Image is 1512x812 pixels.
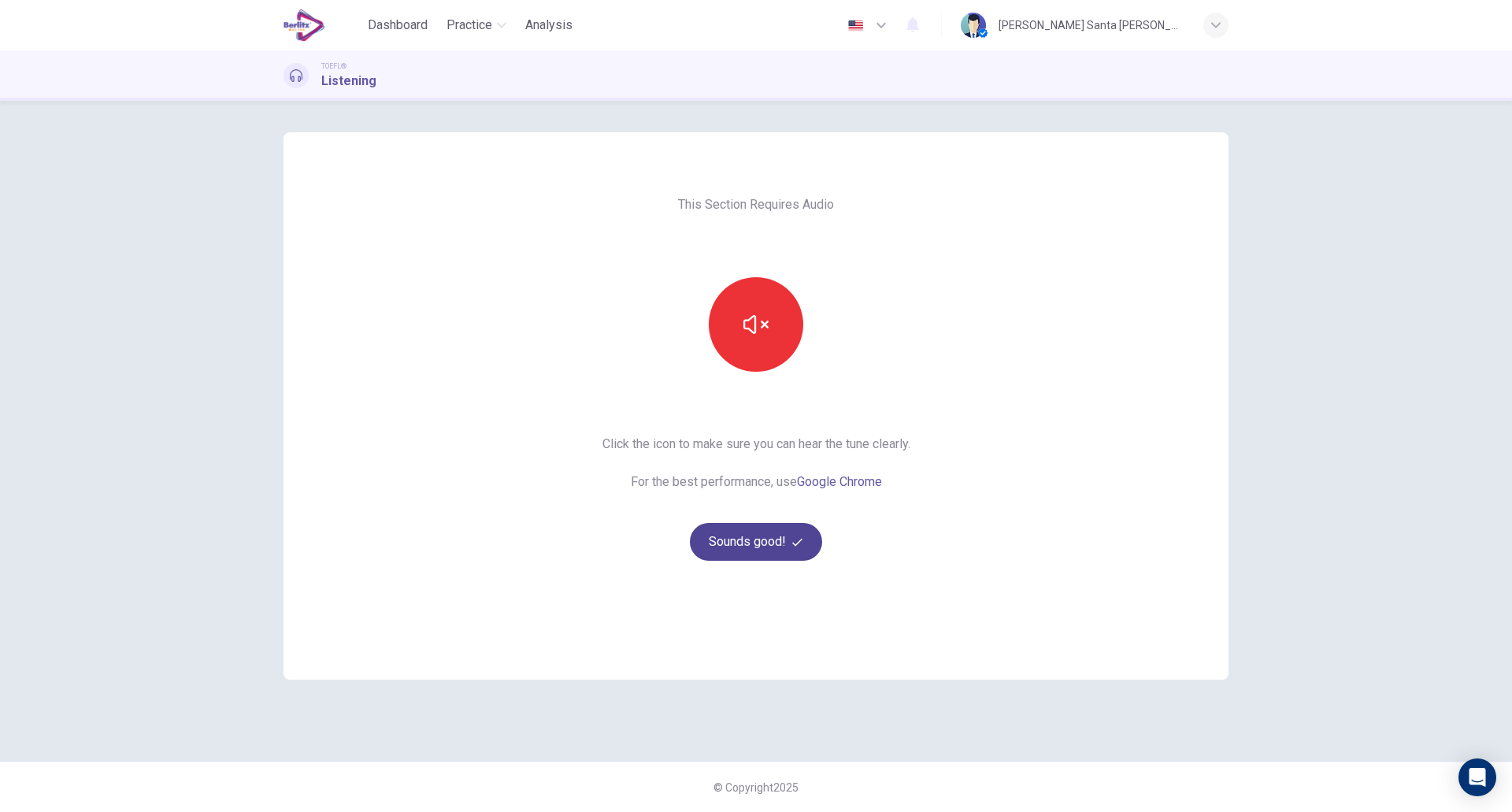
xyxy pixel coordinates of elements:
img: Profile picture [961,13,986,38]
span: This Section Requires Audio [678,195,834,214]
span: © Copyright 2025 [713,781,799,794]
span: Practice [447,16,492,35]
div: [PERSON_NAME] Santa [PERSON_NAME] [999,16,1184,35]
div: Open Intercom Messenger [1458,758,1496,796]
button: Sounds good! [690,523,822,561]
span: Click the icon to make sure you can hear the tune clearly. [602,435,910,454]
img: EduSynch logo [283,9,325,41]
button: Analysis [519,11,579,39]
a: Google Chrome [797,474,882,489]
img: en [846,20,865,32]
h1: Listening [321,72,376,91]
span: Analysis [525,16,573,35]
a: EduSynch logo [283,9,361,41]
span: TOEFL® [321,61,346,72]
span: Dashboard [368,16,428,35]
button: Dashboard [361,11,434,39]
button: Practice [440,11,513,39]
span: For the best performance, use [602,473,910,491]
